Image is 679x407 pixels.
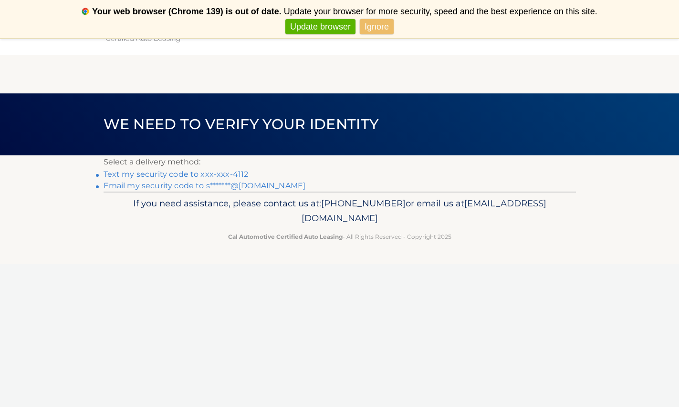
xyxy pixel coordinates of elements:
[284,7,597,16] span: Update your browser for more security, speed and the best experience on this site.
[360,19,394,35] a: Ignore
[104,170,249,179] a: Text my security code to xxx-xxx-4112
[110,196,570,226] p: If you need assistance, please contact us at: or email us at
[104,181,306,190] a: Email my security code to s*******@[DOMAIN_NAME]
[104,115,379,133] span: We need to verify your identity
[92,7,282,16] b: Your web browser (Chrome 139) is out of date.
[321,198,406,209] span: [PHONE_NUMBER]
[285,19,355,35] a: Update browser
[104,155,576,169] p: Select a delivery method:
[110,232,570,242] p: - All Rights Reserved - Copyright 2025
[228,233,343,240] strong: Cal Automotive Certified Auto Leasing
